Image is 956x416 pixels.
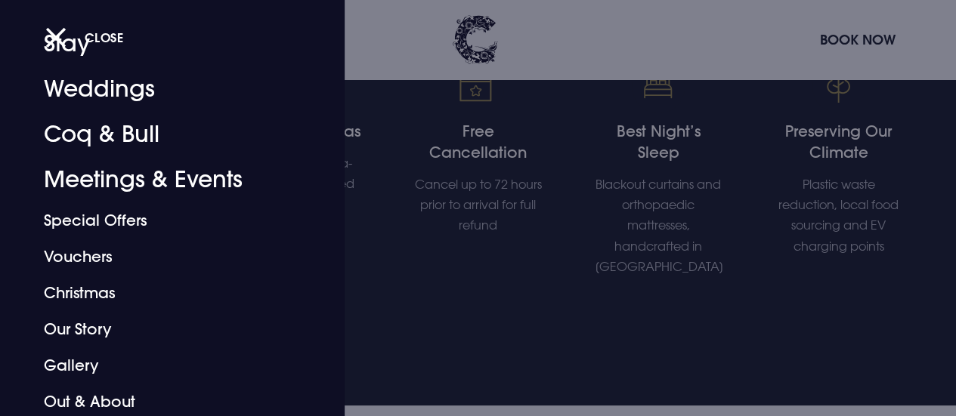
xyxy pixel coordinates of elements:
a: Weddings [44,66,280,112]
a: Special Offers [44,202,280,239]
a: Christmas [44,275,280,311]
a: Our Story [44,311,280,347]
button: Close [45,22,124,53]
a: Vouchers [44,239,280,275]
a: Meetings & Events [44,157,280,202]
span: Close [85,29,124,45]
a: Gallery [44,347,280,384]
a: Coq & Bull [44,112,280,157]
a: Stay [44,21,280,66]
